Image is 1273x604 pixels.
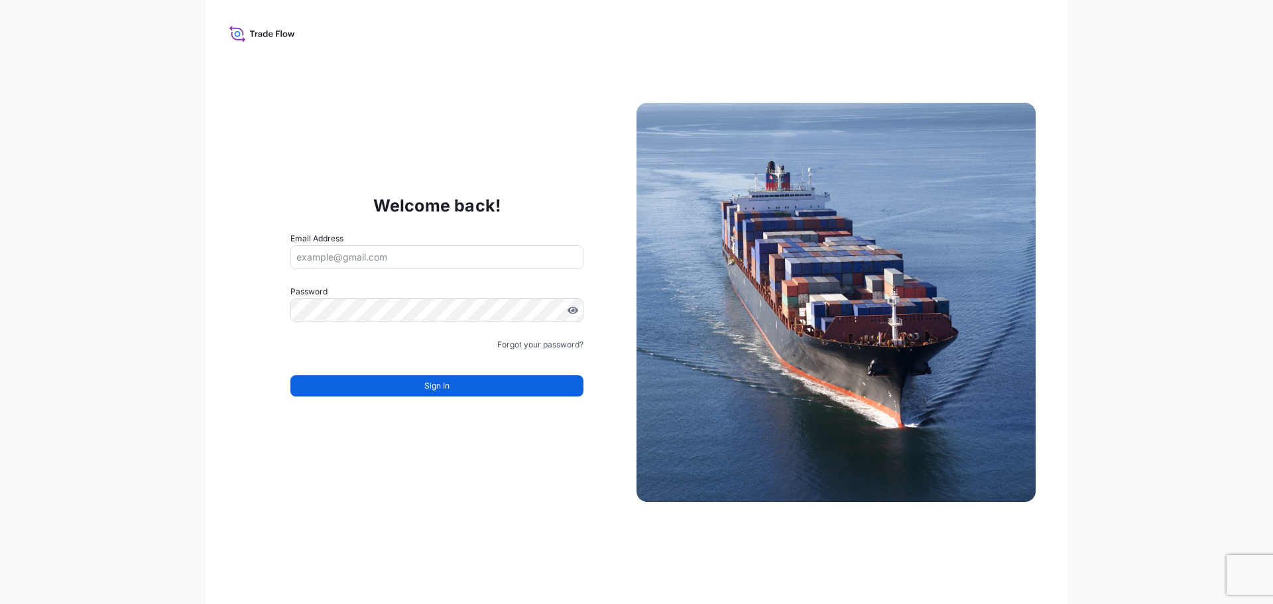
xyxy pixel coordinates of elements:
[290,375,583,396] button: Sign In
[373,195,501,216] p: Welcome back!
[497,338,583,351] a: Forgot your password?
[290,285,583,298] label: Password
[636,103,1036,502] img: Ship illustration
[290,232,343,245] label: Email Address
[568,305,578,316] button: Show password
[290,245,583,269] input: example@gmail.com
[424,379,450,393] span: Sign In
